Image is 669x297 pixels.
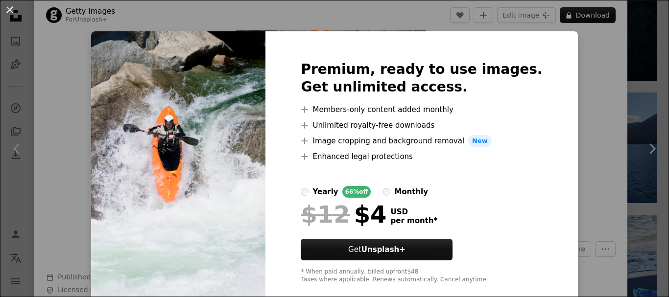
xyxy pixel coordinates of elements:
[301,202,350,227] span: $12
[301,268,542,284] div: * When paid annually, billed upfront $48 Taxes where applicable. Renews automatically. Cancel any...
[390,216,437,225] span: per month *
[301,151,542,162] li: Enhanced legal protections
[390,207,437,216] span: USD
[361,245,406,254] strong: Unsplash+
[301,104,542,115] li: Members-only content added monthly
[301,239,453,260] button: GetUnsplash+
[301,202,386,227] div: $4
[301,119,542,131] li: Unlimited royalty-free downloads
[301,61,542,96] h2: Premium, ready to use images. Get unlimited access.
[312,186,338,198] div: yearly
[382,188,390,196] input: monthly
[468,135,492,147] span: New
[394,186,428,198] div: monthly
[342,186,371,198] div: 66% off
[301,188,309,196] input: yearly66%off
[301,135,542,147] li: Image cropping and background removal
